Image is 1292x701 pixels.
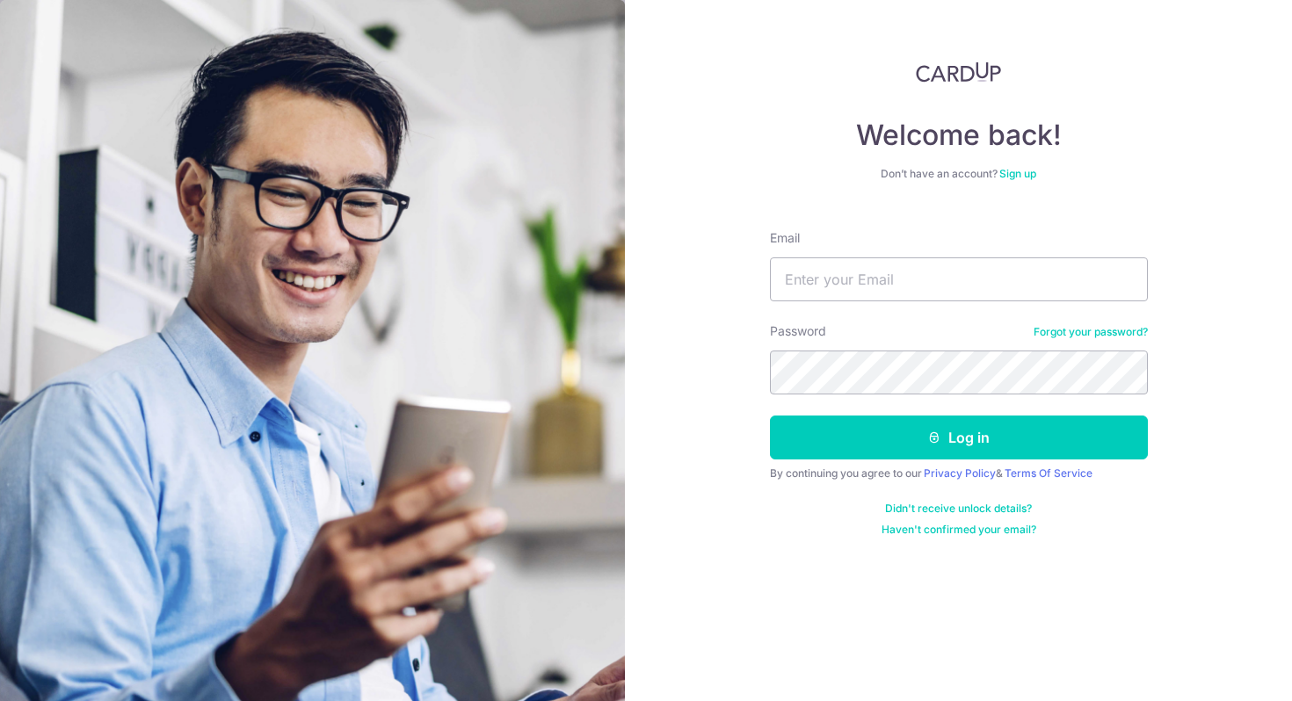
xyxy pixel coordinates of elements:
[770,229,800,247] label: Email
[770,257,1148,301] input: Enter your Email
[1005,466,1092,480] a: Terms Of Service
[999,167,1036,180] a: Sign up
[1034,325,1148,339] a: Forgot your password?
[770,466,1148,481] div: By continuing you agree to our &
[916,61,1002,83] img: CardUp Logo
[882,523,1036,537] a: Haven't confirmed your email?
[770,416,1148,459] button: Log in
[885,502,1032,516] a: Didn't receive unlock details?
[770,118,1148,153] h4: Welcome back!
[924,466,996,480] a: Privacy Policy
[770,322,826,340] label: Password
[770,167,1148,181] div: Don’t have an account?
